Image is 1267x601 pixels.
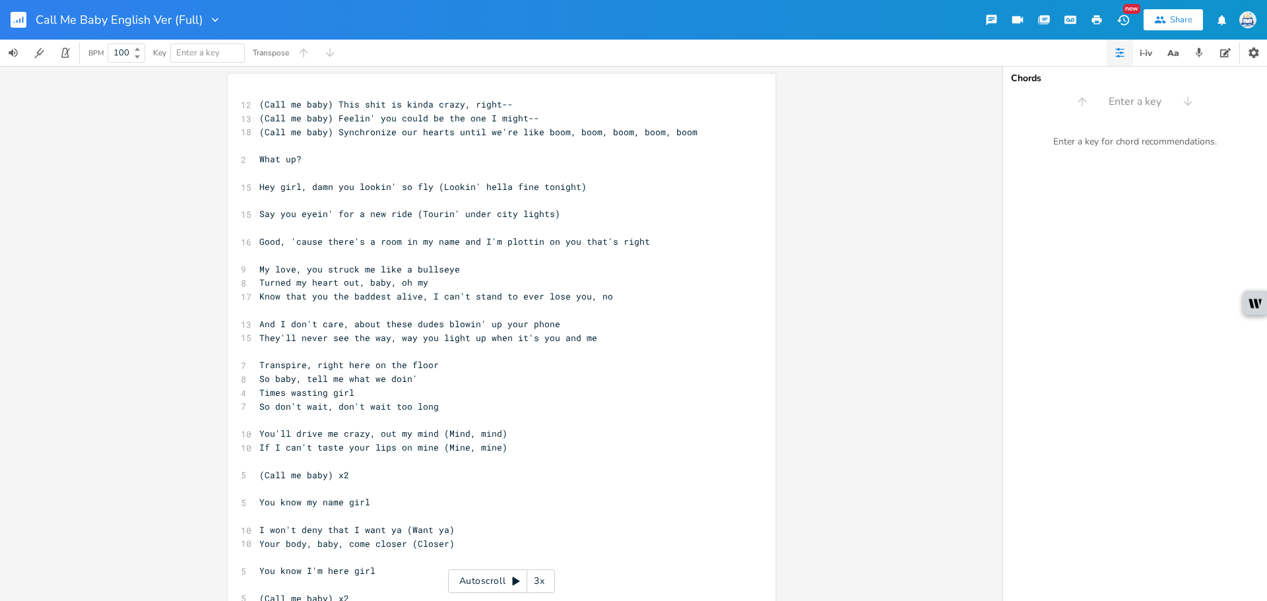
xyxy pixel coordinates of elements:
div: Autoscroll [448,569,555,593]
span: My love, you struck me like a bullseye [259,263,460,275]
div: Key [153,49,166,57]
span: Enter a key [1109,94,1161,110]
span: You know my name girl [259,496,370,508]
div: Chords [1011,74,1259,83]
div: Enter a key for chord recommendations. [1003,128,1267,156]
div: Transpose [253,49,289,57]
span: So baby, tell me what we doin' [259,373,418,385]
button: New [1110,8,1136,32]
div: 3x [527,569,551,593]
div: Share [1170,14,1192,26]
span: And I don't care, about these dudes blowin' up your phone [259,318,560,330]
span: (Call me baby) x2 [259,469,349,481]
span: I won't deny that I want ya (Want ya) [259,524,455,536]
span: Enter a key [176,47,220,59]
span: (Call me baby) Synchronize our hearts until we're like boom, boom, boom, boom, boom [259,126,698,138]
span: Hey girl, damn you lookin' so fly (Lookin' hella fine tonight) [259,181,587,193]
button: Share [1144,9,1203,30]
span: They'll never see the way, way you light up when it's you and me [259,332,597,344]
span: You'll drive me crazy, out my mind (Mind, mind) [259,427,507,439]
span: Call Me Baby English Ver (Full) [36,14,203,26]
img: Sign In [1239,11,1256,28]
span: You know I'm here girl [259,565,375,577]
span: So don't wait, don't wait too long [259,400,439,412]
span: (Call me baby) This shit is kinda crazy, right-- [259,98,513,110]
span: Say you eyein' for a new ride (Tourin' under city lights) [259,208,560,220]
span: Good, 'cause there's a room in my name and I'm plottin on you that's right [259,236,650,247]
span: Your body, baby, come closer (Closer) [259,538,455,550]
span: If I can't taste your lips on mine (Mine, mine) [259,441,507,453]
span: What up? [259,153,302,165]
span: (Call me baby) Feelin' you could be the one I might-- [259,112,539,124]
span: Transpire, right here on the floor [259,359,439,371]
span: Times wasting girl [259,387,354,398]
span: Turned my heart out, baby, oh my [259,276,428,288]
div: BPM [88,49,104,57]
span: Know that you the baddest alive, I can't stand to ever lose you, no [259,290,613,302]
div: New [1123,4,1140,14]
